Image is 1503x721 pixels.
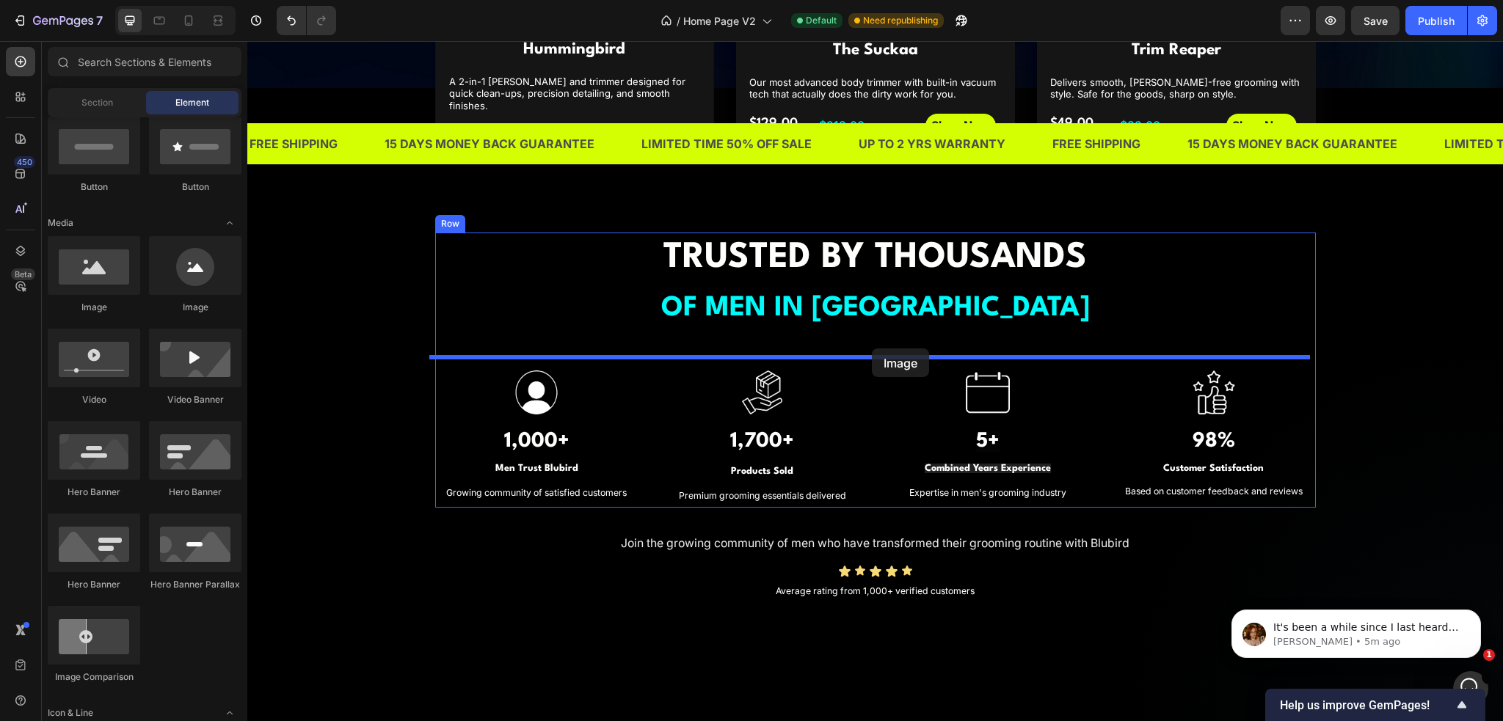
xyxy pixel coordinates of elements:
span: Need republishing [863,14,938,27]
div: Button [149,180,241,194]
span: Save [1364,15,1388,27]
span: Help us improve GemPages! [1280,698,1453,712]
div: Beta [11,268,35,280]
button: Show survey - Help us improve GemPages! [1280,696,1471,714]
div: Button [48,180,140,194]
div: Video Banner [149,393,241,406]
span: Icon & Line [48,706,93,720]
div: Hero Banner Parallax [149,578,241,591]
iframe: Intercom notifications message [1209,579,1503,681]
span: Media [48,216,73,230]
span: Default [806,14,837,27]
div: Publish [1418,13,1455,29]
div: Video [48,393,140,406]
div: Image [48,301,140,314]
button: Publish [1405,6,1467,35]
div: Hero Banner [149,486,241,499]
div: Hero Banner [48,578,140,591]
div: Image Comparison [48,670,140,684]
span: It's been a while since I last heard from you. Just a reminder that I'm still open to any concern... [64,43,249,171]
div: Image [149,301,241,314]
div: 450 [14,156,35,168]
p: Message from Jamie, sent 5m ago [64,56,253,70]
span: Section [81,96,113,109]
button: 7 [6,6,109,35]
span: 1 [1483,649,1495,661]
div: Hero Banner [48,486,140,499]
button: Save [1351,6,1400,35]
span: Toggle open [218,211,241,235]
span: Element [175,96,209,109]
div: Undo/Redo [277,6,336,35]
iframe: Design area [247,41,1503,721]
span: Home Page V2 [683,13,756,29]
input: Search Sections & Elements [48,47,241,76]
iframe: Intercom live chat [1453,671,1488,706]
p: 7 [96,12,103,29]
span: / [677,13,680,29]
